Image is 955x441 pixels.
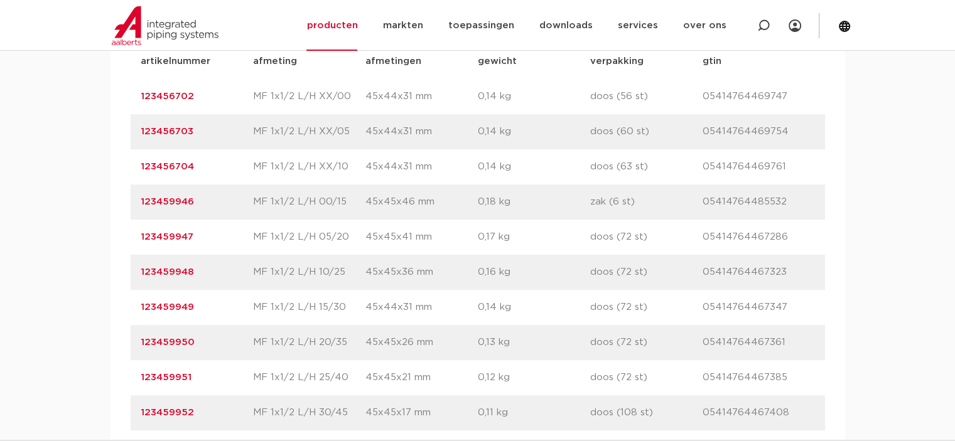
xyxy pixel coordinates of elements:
[365,370,478,385] p: 45x45x21 mm
[703,335,815,350] p: 05414764467361
[365,194,478,210] p: 45x45x46 mm
[253,300,365,315] p: MF 1x1/2 L/H 15/30
[478,194,590,210] p: 0,18 kg
[253,230,365,245] p: MF 1x1/2 L/H 05/20
[141,408,194,417] a: 123459952
[253,194,365,210] p: MF 1x1/2 L/H 00/15
[253,335,365,350] p: MF 1x1/2 L/H 20/35
[703,405,815,420] p: 05414764467408
[365,265,478,280] p: 45x45x36 mm
[590,194,703,210] p: zak (6 st)
[590,265,703,280] p: doos (72 st)
[478,89,590,104] p: 0,14 kg
[365,124,478,139] p: 45x44x31 mm
[141,302,194,312] a: 123459949
[703,230,815,245] p: 05414764467286
[141,232,193,242] a: 123459947
[478,370,590,385] p: 0,12 kg
[141,373,192,382] a: 123459951
[141,267,194,277] a: 123459948
[478,405,590,420] p: 0,11 kg
[365,335,478,350] p: 45x45x26 mm
[703,54,815,69] p: gtin
[590,230,703,245] p: doos (72 st)
[478,159,590,174] p: 0,14 kg
[590,300,703,315] p: doos (72 st)
[478,124,590,139] p: 0,14 kg
[590,335,703,350] p: doos (72 st)
[703,300,815,315] p: 05414764467347
[590,124,703,139] p: doos (60 st)
[141,54,253,69] p: artikelnummer
[590,89,703,104] p: doos (56 st)
[253,89,365,104] p: MF 1x1/2 L/H XX/00
[141,127,193,136] a: 123456703
[365,405,478,420] p: 45x45x17 mm
[253,159,365,174] p: MF 1x1/2 L/H XX/10
[365,230,478,245] p: 45x45x41 mm
[478,335,590,350] p: 0,13 kg
[590,54,703,69] p: verpakking
[253,54,365,69] p: afmeting
[703,89,815,104] p: 05414764469747
[365,159,478,174] p: 45x44x31 mm
[590,370,703,385] p: doos (72 st)
[365,54,478,69] p: afmetingen
[703,159,815,174] p: 05414764469761
[141,162,194,171] a: 123456704
[478,54,590,69] p: gewicht
[478,230,590,245] p: 0,17 kg
[703,124,815,139] p: 05414764469754
[253,370,365,385] p: MF 1x1/2 L/H 25/40
[703,370,815,385] p: 05414764467385
[365,300,478,315] p: 45x44x31 mm
[141,337,195,347] a: 123459950
[253,405,365,420] p: MF 1x1/2 L/H 30/45
[253,124,365,139] p: MF 1x1/2 L/H XX/05
[365,89,478,104] p: 45x44x31 mm
[253,265,365,280] p: MF 1x1/2 L/H 10/25
[478,265,590,280] p: 0,16 kg
[478,300,590,315] p: 0,14 kg
[703,194,815,210] p: 05414764485532
[703,265,815,280] p: 05414764467323
[590,159,703,174] p: doos (63 st)
[590,405,703,420] p: doos (108 st)
[141,197,194,206] a: 123459946
[141,92,194,101] a: 123456702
